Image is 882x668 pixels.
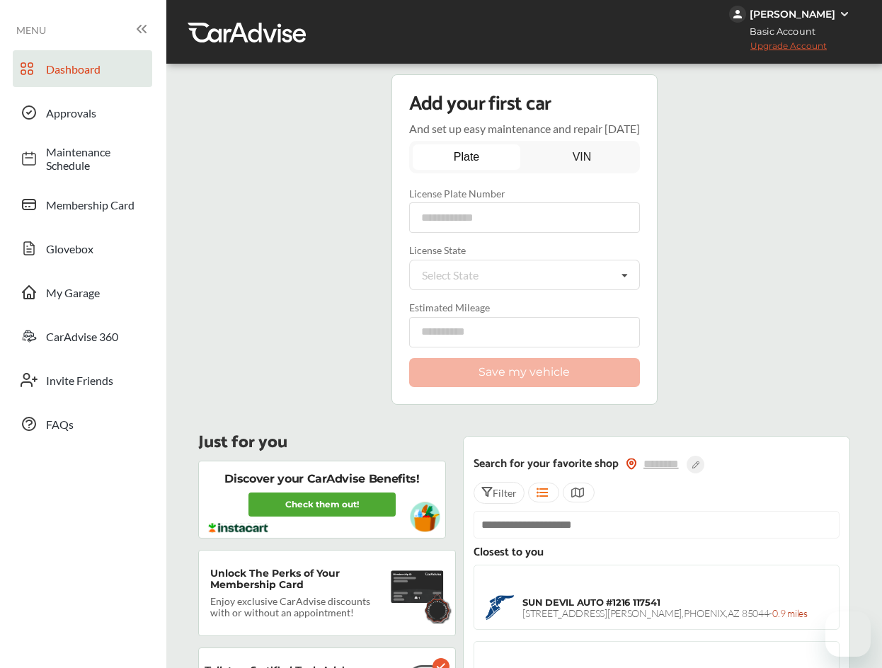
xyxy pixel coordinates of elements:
span: Membership Card [46,198,145,212]
span: Invite Friends [46,374,145,387]
p: Enjoy exclusive CarAdvise discounts with or without an appointment! [210,596,380,618]
span: FAQs [46,417,145,431]
p: Unlock The Perks of Your Membership Card [210,568,385,590]
span: Dashboard [46,62,145,76]
img: instacart-logo.217963cc.svg [207,523,270,533]
span: MENU [16,25,46,36]
p: Discover your CarAdvise Benefits! [224,471,419,487]
label: Estimated Mileage [409,301,640,313]
span: Basic Account [731,24,826,39]
img: WGsFRI8htEPBVLJbROoPRyZpYNWhNONpIPPETTm6eUC0GeLEiAAAAAElFTkSuQmCC [839,8,850,20]
span: My Garage [46,286,145,299]
p: Just for you [198,436,287,449]
img: location_vector_orange.38f05af8.svg [626,458,637,470]
label: License Plate Number [409,188,640,200]
a: Dashboard [13,50,152,87]
span: [STREET_ADDRESS][PERSON_NAME] , PHOENIX , AZ 85044 - [522,607,807,619]
span: SUN DEVIL AUTO #1216 117541 [522,597,660,608]
img: maintenance-card.27cfeff5.svg [391,568,443,606]
span: Glovebox [46,242,145,255]
p: Add your first car [409,92,551,116]
a: Check them out! [248,493,396,517]
span: 0.9 miles [772,607,807,619]
label: License State [409,244,640,256]
a: My Garage [13,274,152,311]
span: Upgrade Account [729,40,827,58]
div: Select State [422,270,479,281]
a: Invite Friends [13,362,152,398]
a: FAQs [13,405,152,442]
img: badge.f18848ea.svg [423,597,452,624]
a: CarAdvise 360 [13,318,152,355]
p: Search for your favorite shop [474,458,619,471]
a: Glovebox [13,230,152,267]
iframe: Button to launch messaging window [825,611,871,657]
span: CarAdvise 360 [46,330,145,343]
img: instacart-vehicle.0979a191.svg [410,502,440,532]
a: VIN [528,144,636,170]
span: Filter [493,487,517,499]
p: And set up easy maintenance and repair [DATE] [409,122,640,135]
div: [PERSON_NAME] [750,8,835,21]
div: Closest to you [474,546,840,559]
span: Maintenance Schedule [46,145,145,172]
a: Membership Card [13,186,152,223]
a: Plate [413,144,520,170]
img: logo-goodyear.png [486,595,514,620]
a: Maintenance Schedule [13,138,152,179]
span: Approvals [46,106,145,120]
img: jVpblrzwTbfkPYzPPzSLxeg0AAAAASUVORK5CYII= [729,6,746,23]
a: Approvals [13,94,152,131]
